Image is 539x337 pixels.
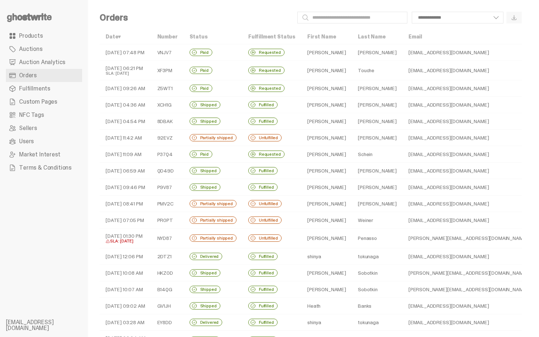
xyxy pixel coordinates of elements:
[19,33,43,39] span: Products
[248,167,278,174] div: Fulfilled
[106,239,146,244] div: SLA: [DATE]
[151,179,184,196] td: P9V87
[118,33,121,40] span: ▾
[403,264,533,281] td: [PERSON_NAME][EMAIL_ADDRESS][DOMAIN_NAME]
[248,253,278,260] div: Fulfilled
[190,302,220,310] div: Shipped
[151,264,184,281] td: HKZ0D
[151,97,184,113] td: XCH1G
[352,248,403,264] td: tokunaga
[403,80,533,97] td: [EMAIL_ADDRESS][DOMAIN_NAME]
[403,44,533,61] td: [EMAIL_ADDRESS][DOMAIN_NAME]
[352,212,403,229] td: Weiner
[352,264,403,281] td: Sobotkin
[352,163,403,179] td: [PERSON_NAME]
[100,281,151,297] td: [DATE] 10:07 AM
[151,113,184,130] td: 8DBAK
[242,29,301,44] th: Fulfillment Status
[151,44,184,61] td: VNJV7
[190,184,220,191] div: Shipped
[151,248,184,264] td: 2DTZ1
[403,281,533,297] td: [PERSON_NAME][EMAIL_ADDRESS][DOMAIN_NAME]
[6,108,82,122] a: NFC Tags
[248,151,285,158] div: Requested
[151,80,184,97] td: Z5WT1
[190,101,220,108] div: Shipped
[248,286,278,293] div: Fulfilled
[100,264,151,281] td: [DATE] 10:08 AM
[403,61,533,80] td: [EMAIL_ADDRESS][DOMAIN_NAME]
[190,85,212,92] div: Paid
[100,196,151,212] td: [DATE] 08:41 PM
[6,122,82,135] a: Sellers
[151,130,184,146] td: 92EVZ
[151,314,184,330] td: EY8DD
[100,212,151,229] td: [DATE] 07:05 PM
[403,130,533,146] td: [EMAIL_ADDRESS][DOMAIN_NAME]
[301,281,352,297] td: [PERSON_NAME]
[6,56,82,69] a: Auction Analytics
[301,297,352,314] td: Heath
[352,229,403,248] td: Penasso
[301,196,352,212] td: [PERSON_NAME]
[100,61,151,80] td: [DATE] 06:21 PM
[19,165,71,171] span: Terms & Conditions
[151,229,184,248] td: NYD87
[100,146,151,163] td: [DATE] 11:09 AM
[248,85,285,92] div: Requested
[190,319,223,326] div: Delivered
[301,229,352,248] td: [PERSON_NAME]
[184,29,242,44] th: Status
[100,97,151,113] td: [DATE] 04:36 AM
[151,61,184,80] td: XF3PM
[100,229,151,248] td: [DATE] 01:30 PM
[301,97,352,113] td: [PERSON_NAME]
[352,61,403,80] td: Touche
[403,314,533,330] td: [EMAIL_ADDRESS][DOMAIN_NAME]
[403,248,533,264] td: [EMAIL_ADDRESS][DOMAIN_NAME]
[352,97,403,113] td: [PERSON_NAME]
[403,146,533,163] td: [EMAIL_ADDRESS][DOMAIN_NAME]
[403,179,533,196] td: [EMAIL_ADDRESS][DOMAIN_NAME]
[190,118,220,125] div: Shipped
[301,44,352,61] td: [PERSON_NAME]
[106,71,146,75] div: SLA: [DATE]
[248,269,278,277] div: Fulfilled
[100,80,151,97] td: [DATE] 09:26 AM
[352,281,403,297] td: Sobotkin
[190,234,236,242] div: Partially shipped
[19,138,34,144] span: Users
[6,29,82,42] a: Products
[190,200,236,207] div: Partially shipped
[301,179,352,196] td: [PERSON_NAME]
[301,29,352,44] th: First Name
[190,269,220,277] div: Shipped
[19,99,57,105] span: Custom Pages
[352,314,403,330] td: tokunaga
[301,314,352,330] td: shinya
[19,152,60,158] span: Market Interest
[6,82,82,95] a: Fulfillments
[248,67,285,74] div: Requested
[100,314,151,330] td: [DATE] 03:28 AM
[151,297,184,314] td: GV1JH
[151,212,184,229] td: PR0PT
[190,134,236,141] div: Partially shipped
[352,80,403,97] td: [PERSON_NAME]
[248,302,278,310] div: Fulfilled
[6,161,82,174] a: Terms & Conditions
[151,146,184,163] td: P37Q4
[190,253,223,260] div: Delivered
[352,113,403,130] td: [PERSON_NAME]
[248,319,278,326] div: Fulfilled
[352,179,403,196] td: [PERSON_NAME]
[403,297,533,314] td: [EMAIL_ADDRESS][DOMAIN_NAME]
[19,59,65,65] span: Auction Analytics
[248,49,285,56] div: Requested
[151,29,184,44] th: Number
[301,113,352,130] td: [PERSON_NAME]
[151,196,184,212] td: PMV2C
[301,248,352,264] td: shinya
[403,212,533,229] td: [EMAIL_ADDRESS][DOMAIN_NAME]
[19,125,37,131] span: Sellers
